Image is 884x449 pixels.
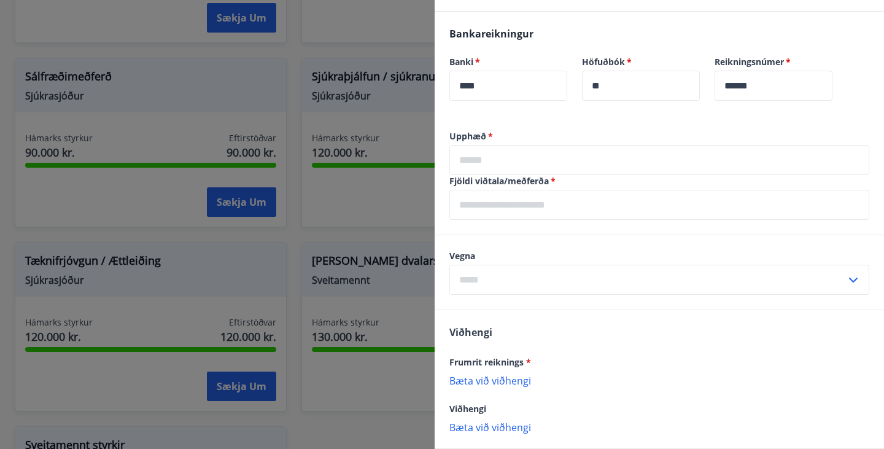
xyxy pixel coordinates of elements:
p: Bæta við viðhengi [449,421,869,433]
label: Vegna [449,250,869,262]
label: Fjöldi viðtala/meðferða [449,175,869,187]
div: Fjöldi viðtala/meðferða [449,190,869,220]
div: Upphæð [449,145,869,175]
label: Upphæð [449,130,869,143]
p: Bæta við viðhengi [449,374,869,386]
label: Höfuðbók [582,56,700,68]
label: Banki [449,56,567,68]
span: Bankareikningur [449,27,533,41]
span: Viðhengi [449,326,492,339]
span: Viðhengi [449,403,486,415]
span: Frumrit reiknings [449,356,531,368]
label: Reikningsnúmer [715,56,832,68]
